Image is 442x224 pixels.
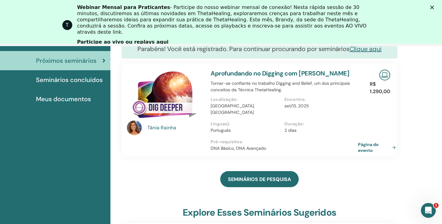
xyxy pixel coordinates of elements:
[211,127,231,133] font: Português
[228,176,291,183] font: SEMINÁRIOS DE PESQUISA
[77,4,367,35] font: - Participe do nosso webinar mensal de conexão! Nesta rápida sessão de 30 minutos, discutiremos a...
[435,203,437,207] font: 1
[36,57,96,65] font: Próximos seminários
[303,121,304,127] font: :
[236,97,238,102] font: :
[137,45,350,53] font: Parabéns! Você está registrado. Para continuar procurando por seminários
[77,4,170,10] font: Webinar Mensal para Praticantes
[350,45,382,53] a: Clique aqui
[211,139,242,144] font: Pré-requisitos
[229,121,230,127] font: :
[147,124,205,131] a: Tânia Rainha
[147,124,159,131] font: Tânia
[127,70,203,123] img: Aprofundando no Digging
[127,120,142,135] img: default.jpg
[370,81,390,95] font: R$ 1.290,00
[284,97,305,102] font: Encontro
[305,97,306,102] font: :
[183,206,336,218] font: Explore esses seminários sugeridos
[211,145,266,151] font: DNA Básico, DNA Avançado
[242,139,243,144] font: :
[284,127,297,133] font: 2 dias
[211,121,229,127] font: Línguas)
[284,121,303,127] font: Duração
[62,20,72,30] div: Imagem de perfil para ThetaHealing
[36,76,103,84] font: Seminários concluídos
[211,69,349,77] a: Aprofundando no Digging com [PERSON_NAME]
[211,103,255,115] font: [GEOGRAPHIC_DATA], [GEOGRAPHIC_DATA]
[77,39,169,46] a: Participe ao vivo ou replays aqui
[379,70,390,80] img: Seminário Online ao Vivo
[36,95,91,103] font: Meus documentos
[211,97,236,102] font: Localização
[284,103,309,109] font: set/13, 2025
[358,141,398,153] a: Página do evento
[211,80,350,93] font: Tornar-se confiante no trabalho Digging and Belief, um dos principais conceitos da Técnica ThetaH...
[421,203,436,218] iframe: Chat ao vivo do Intercom
[358,142,379,153] font: Página do evento
[161,124,176,131] font: Rainha
[220,171,299,187] a: SEMINÁRIOS DE PESQUISA
[77,39,169,45] font: Participe ao vivo ou replays aqui
[430,6,436,9] div: Fechar
[66,22,69,28] font: T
